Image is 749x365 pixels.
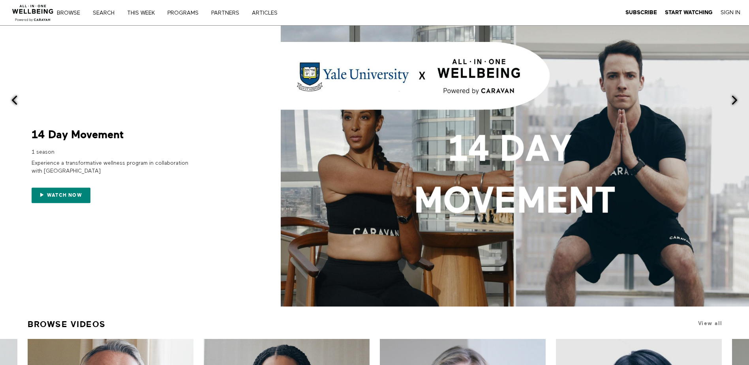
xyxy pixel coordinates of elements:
[249,10,286,16] a: ARTICLES
[625,9,657,16] a: Subscribe
[124,10,163,16] a: THIS WEEK
[665,9,713,16] a: Start Watching
[54,10,88,16] a: Browse
[665,9,713,15] strong: Start Watching
[625,9,657,15] strong: Subscribe
[208,10,248,16] a: PARTNERS
[90,10,123,16] a: Search
[165,10,207,16] a: PROGRAMS
[28,316,106,333] a: Browse Videos
[62,9,294,17] nav: Primary
[721,9,740,16] a: Sign In
[698,320,723,326] a: View all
